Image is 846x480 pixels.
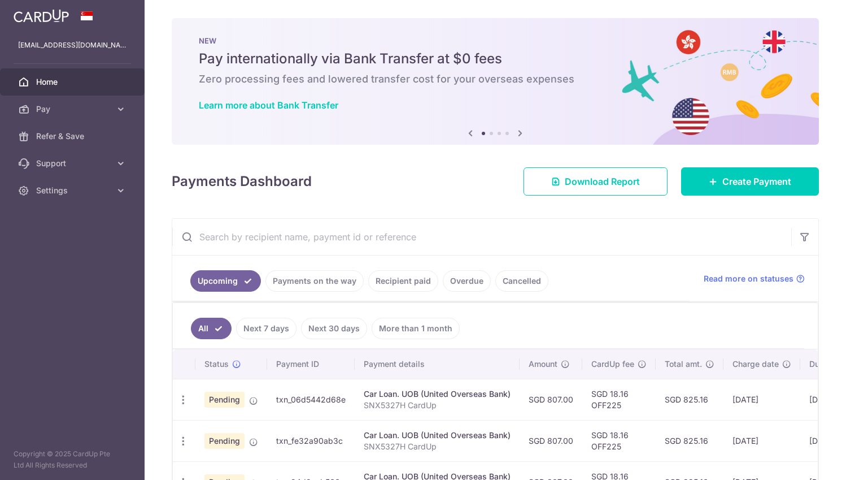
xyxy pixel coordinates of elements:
[591,358,634,370] span: CardUp fee
[190,270,261,292] a: Upcoming
[582,379,656,420] td: SGD 18.16 OFF225
[364,430,511,441] div: Car Loan. UOB (United Overseas Bank)
[172,219,791,255] input: Search by recipient name, payment id or reference
[704,273,805,284] a: Read more on statuses
[495,270,548,292] a: Cancelled
[520,420,582,461] td: SGD 807.00
[191,318,232,339] a: All
[14,9,69,23] img: CardUp
[267,420,355,461] td: txn_fe32a90ab3c
[301,318,367,339] a: Next 30 days
[656,420,723,461] td: SGD 825.16
[18,40,127,51] p: [EMAIL_ADDRESS][DOMAIN_NAME]
[723,420,800,461] td: [DATE]
[520,379,582,420] td: SGD 807.00
[565,175,640,188] span: Download Report
[36,185,111,196] span: Settings
[665,358,702,370] span: Total amt.
[722,175,791,188] span: Create Payment
[704,273,793,284] span: Read more on statuses
[199,50,792,68] h5: Pay internationally via Bank Transfer at $0 fees
[36,76,111,88] span: Home
[372,318,460,339] a: More than 1 month
[204,358,229,370] span: Status
[172,171,312,192] h4: Payments Dashboard
[199,100,338,111] a: Learn more about Bank Transfer
[732,358,779,370] span: Charge date
[656,379,723,420] td: SGD 825.16
[204,392,245,408] span: Pending
[236,318,296,339] a: Next 7 days
[172,18,819,145] img: Bank transfer banner
[36,158,111,169] span: Support
[267,379,355,420] td: txn_06d5442d68e
[199,36,792,45] p: NEW
[681,167,819,196] a: Create Payment
[36,103,111,115] span: Pay
[204,433,245,449] span: Pending
[529,358,557,370] span: Amount
[199,72,792,86] h6: Zero processing fees and lowered transfer cost for your overseas expenses
[265,270,364,292] a: Payments on the way
[364,388,511,400] div: Car Loan. UOB (United Overseas Bank)
[582,420,656,461] td: SGD 18.16 OFF225
[809,358,843,370] span: Due date
[443,270,491,292] a: Overdue
[368,270,438,292] a: Recipient paid
[355,349,520,379] th: Payment details
[723,379,800,420] td: [DATE]
[267,349,355,379] th: Payment ID
[36,131,111,142] span: Refer & Save
[364,441,511,452] p: SNX5327H CardUp
[364,400,511,411] p: SNX5327H CardUp
[524,167,668,196] a: Download Report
